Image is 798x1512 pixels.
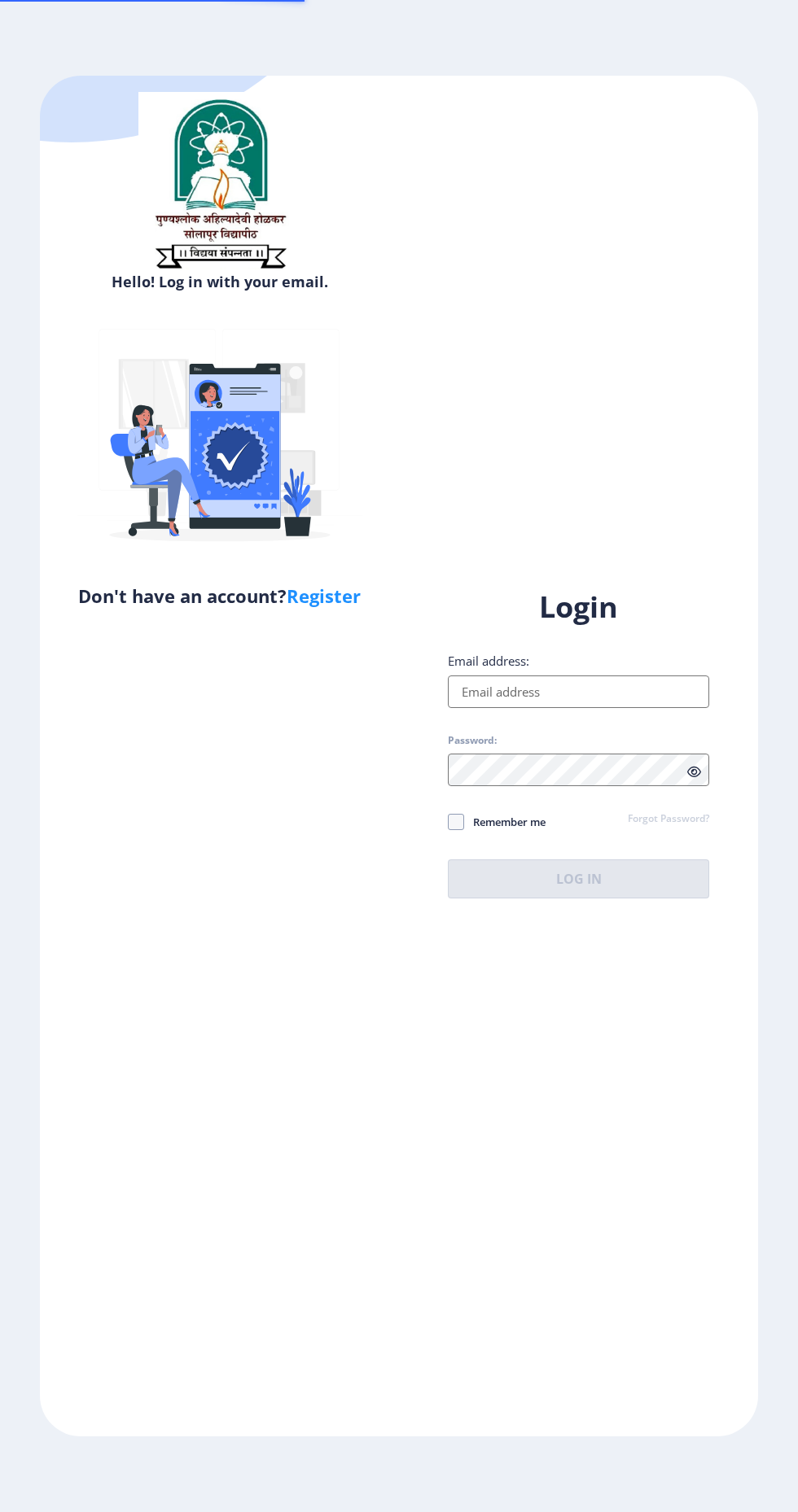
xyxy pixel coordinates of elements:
[448,653,529,669] label: Email address:
[52,583,387,609] h5: Don't have an account?
[464,812,546,832] span: Remember me
[628,812,709,827] a: Forgot Password?
[448,734,497,747] label: Password:
[52,272,387,291] h6: Hello! Log in with your email.
[287,583,361,608] a: Register
[77,298,362,583] img: Verified-rafiki.svg
[448,588,709,627] h1: Login
[448,859,709,898] button: Log In
[138,92,301,276] img: sulogo.png
[448,675,709,708] input: Email address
